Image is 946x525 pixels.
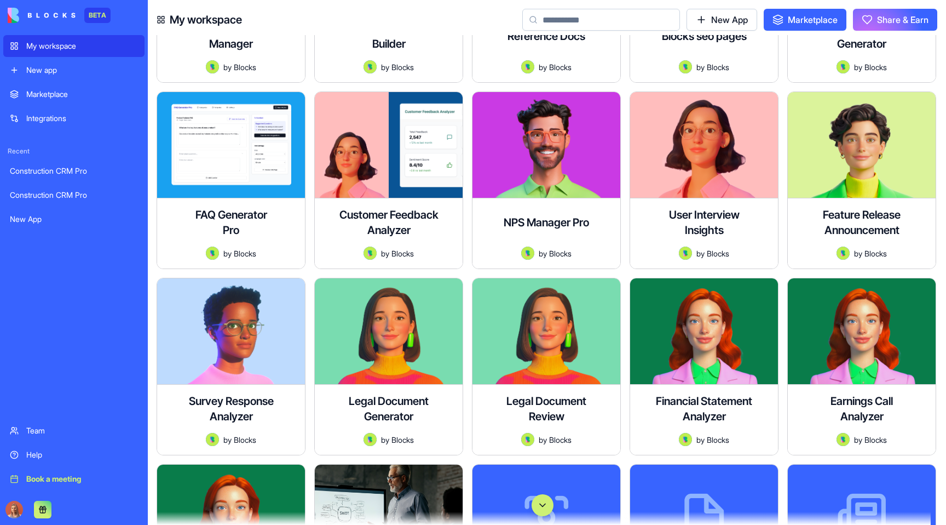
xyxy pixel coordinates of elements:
img: Marina_gj5dtt.jpg [5,501,23,518]
div: Construction CRM Pro [10,190,138,201]
span: by [539,434,547,446]
span: Blocks [391,434,414,446]
img: Avatar [206,247,219,260]
div: Book a meeting [26,473,138,484]
span: Blocks [707,434,729,446]
span: Blocks [391,248,414,259]
h4: Blocks seo pages [662,28,747,44]
a: New App [687,9,757,31]
img: Avatar [521,60,534,73]
span: by [696,434,705,446]
span: by [223,434,232,446]
img: logo [8,8,76,23]
span: Blocks [707,248,729,259]
a: New app [3,59,145,81]
h4: Feature Release Announcement [797,207,927,238]
h4: My workspace [170,12,242,27]
h4: Customer Feedback Analyzer [324,207,454,238]
img: Avatar [837,60,850,73]
a: Construction CRM Pro [3,184,145,206]
h4: Support Content Generator [797,21,927,52]
img: Avatar [364,60,377,73]
a: NPS Manager ProAvatarbyBlocks [472,92,621,269]
a: User Interview InsightsAvatarbyBlocks [630,92,778,269]
span: Share & Earn [877,13,928,26]
span: by [696,248,705,259]
div: My workspace [26,41,138,52]
a: Help [3,444,145,466]
img: Avatar [679,60,692,73]
span: Blocks [549,434,572,446]
span: by [539,248,547,259]
span: Blocks [549,248,572,259]
h4: Legal Document Review [503,393,590,424]
img: Avatar [206,60,219,73]
h4: Feedback Manager [187,21,275,52]
img: Avatar [364,247,377,260]
img: Avatar [837,247,850,260]
span: by [854,61,862,73]
a: Integrations [3,107,145,129]
div: BETA [84,8,111,23]
a: BETA [8,8,111,23]
img: Avatar [679,247,692,260]
h4: Training Program Builder [345,21,432,52]
a: Feature Release AnnouncementAvatarbyBlocks [787,92,936,269]
div: Integrations [26,113,138,124]
img: Avatar [521,247,534,260]
a: New App [3,208,145,230]
div: Team [26,425,138,436]
span: Recent [3,147,145,156]
span: by [539,61,547,73]
span: Blocks [234,61,256,73]
div: New app [26,65,138,76]
h4: Earnings Call Analyzer [818,393,905,424]
span: Blocks [707,61,729,73]
h4: Survey Response Analyzer [187,393,275,424]
span: by [223,248,232,259]
a: Marketplace [764,9,846,31]
button: Share & Earn [853,9,937,31]
a: Team [3,420,145,442]
span: by [381,248,389,259]
span: Blocks [864,61,887,73]
span: by [854,434,862,446]
div: Help [26,449,138,460]
span: by [854,248,862,259]
a: Legal Document GeneratorAvatarbyBlocks [314,278,463,455]
a: Customer Feedback AnalyzerAvatarbyBlocks [314,92,463,269]
span: Blocks [234,248,256,259]
a: Marketplace [3,83,145,105]
h4: NPS Manager Pro [504,215,589,230]
span: by [696,61,705,73]
img: Avatar [679,433,692,446]
img: Avatar [837,433,850,446]
span: by [381,434,389,446]
span: Blocks [864,248,887,259]
img: Avatar [364,433,377,446]
a: Earnings Call AnalyzerAvatarbyBlocks [787,278,936,455]
div: Marketplace [26,89,138,100]
a: My workspace [3,35,145,57]
span: Blocks [864,434,887,446]
a: Financial Statement AnalyzerAvatarbyBlocks [630,278,778,455]
span: by [381,61,389,73]
h4: Financial Statement Analyzer [639,393,769,424]
span: Blocks [549,61,572,73]
a: Construction CRM Pro [3,160,145,182]
h4: Reference Docs [507,28,585,44]
img: Avatar [521,433,534,446]
h4: User Interview Insights [660,207,748,238]
a: Survey Response AnalyzerAvatarbyBlocks [157,278,305,455]
h4: FAQ Generator Pro [187,207,275,238]
div: Construction CRM Pro [10,166,138,176]
div: New App [10,214,138,225]
span: Blocks [391,61,414,73]
a: Legal Document ReviewAvatarbyBlocks [472,278,621,455]
a: FAQ Generator ProAvatarbyBlocks [157,92,305,269]
button: Scroll to bottom [532,494,553,516]
a: Book a meeting [3,468,145,490]
span: by [223,61,232,73]
img: Avatar [206,433,219,446]
span: Blocks [234,434,256,446]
